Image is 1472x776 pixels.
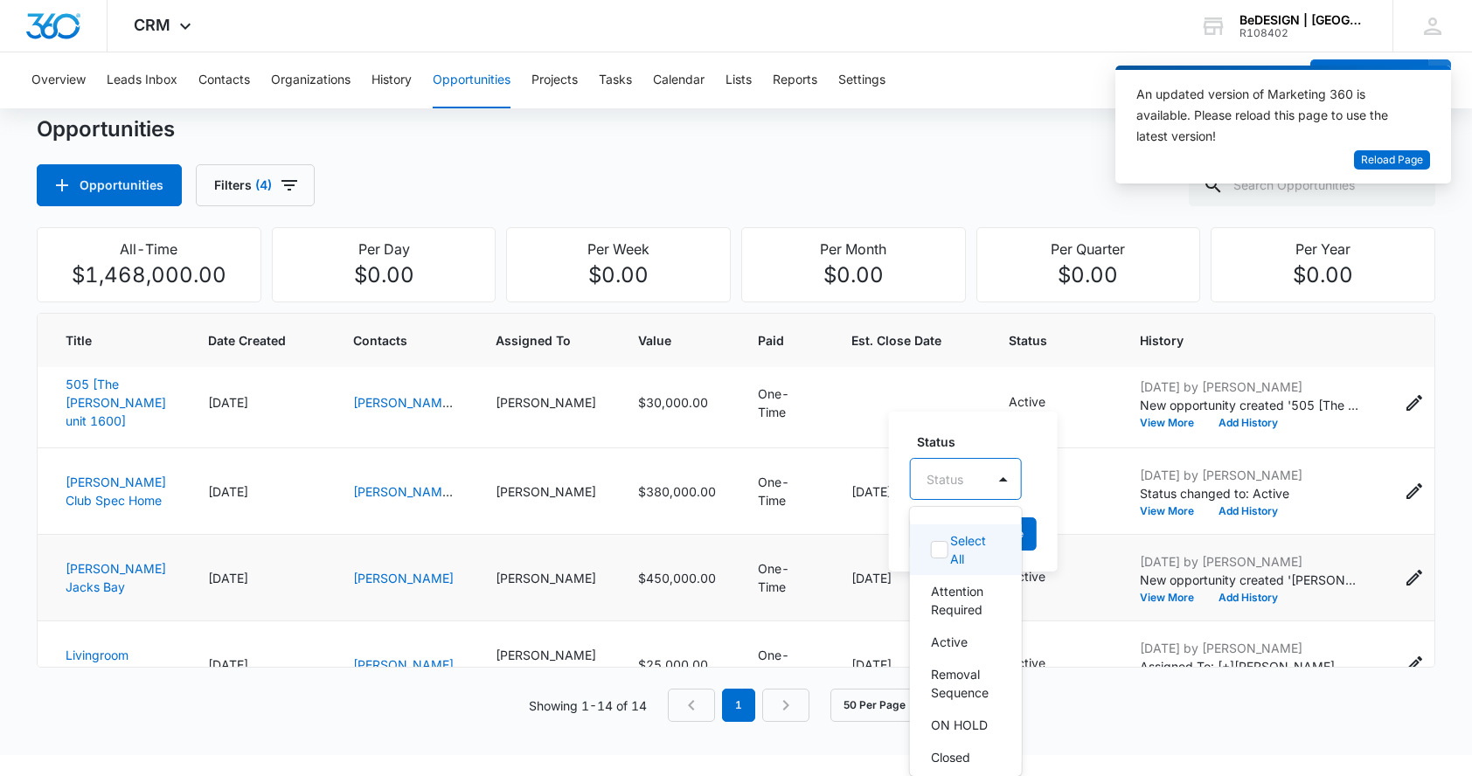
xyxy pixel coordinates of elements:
span: Contacts [353,331,454,350]
p: All-Time [48,239,250,260]
a: Livingroom Furnishings [66,648,130,681]
button: Reload Page [1354,150,1430,170]
p: Per Day [283,239,485,260]
button: Projects [531,52,578,108]
button: Edit Opportunity [1400,389,1428,417]
button: Edit Opportunity [1400,477,1428,505]
p: Removal Sequence [931,665,997,702]
span: [DATE] [851,657,892,672]
button: View More [1140,506,1206,516]
div: [PERSON_NAME] [496,569,596,587]
nav: Pagination [668,689,809,722]
p: Per Quarter [988,239,1190,260]
button: Opportunities [37,164,182,206]
button: Actions [1428,564,1456,592]
div: [PERSON_NAME] [496,664,596,682]
span: Paid [758,331,784,350]
div: An updated version of Marketing 360 is available. Please reload this page to use the latest version! [1136,84,1409,147]
p: $0.00 [517,260,719,291]
a: [PERSON_NAME] U Design Collective [353,395,454,447]
td: One-Time [737,357,830,448]
p: New opportunity created '505 [The [PERSON_NAME] unit 1600]'. [1140,396,1358,414]
button: Add Contact [1310,59,1428,101]
span: [DATE] [208,484,248,499]
td: One-Time [737,448,830,535]
button: History [371,52,412,108]
button: Organizations [271,52,351,108]
span: History [1140,331,1358,350]
span: Value [638,331,691,350]
span: Date Created [208,331,286,350]
p: Active [1009,392,1045,411]
div: - - Select to Edit Field [1009,392,1077,413]
a: [PERSON_NAME] Design & Build [353,484,454,517]
button: Reports [773,52,817,108]
span: Title [66,331,141,350]
p: Per Week [517,239,719,260]
button: Actions [1428,477,1456,505]
button: Actions [1428,650,1456,678]
p: $0.00 [753,260,955,291]
a: [PERSON_NAME] Club Spec Home [66,475,166,508]
label: Status [917,433,1029,451]
div: account name [1239,13,1367,27]
p: New opportunity created '[PERSON_NAME] Jacks Bay '. [1140,571,1358,589]
button: Leads Inbox [107,52,177,108]
span: (4) [255,179,272,191]
p: [DATE] by [PERSON_NAME] [1140,466,1358,484]
div: - - Select to Edit Field [1009,567,1077,588]
em: 1 [722,689,755,722]
p: [DATE] by [PERSON_NAME] [1140,378,1358,396]
span: $30,000.00 [638,395,708,410]
p: Per Year [1222,239,1424,260]
p: Assigned To: [+][PERSON_NAME] [1140,657,1358,676]
button: Edit Opportunity [1400,564,1428,592]
td: One-Time [737,621,830,708]
button: Overview [31,52,86,108]
span: Reload Page [1361,152,1423,169]
span: [DATE] [208,657,248,672]
p: Active [1009,567,1045,585]
span: $450,000.00 [638,571,716,585]
p: $0.00 [283,260,485,291]
p: [DATE] by [PERSON_NAME] [1140,639,1358,657]
p: Showing 1-14 of 14 [529,696,647,715]
button: Lists [726,52,752,108]
h1: Opportunities [37,116,175,142]
button: Opportunities [433,52,510,108]
div: [PERSON_NAME] [496,646,596,664]
p: Select All [950,531,996,568]
span: $380,000.00 [638,484,716,499]
button: Filters(4) [196,164,315,206]
button: Calendar [653,52,705,108]
p: $0.00 [988,260,1190,291]
button: Save [985,517,1037,551]
button: Actions [1428,389,1456,417]
p: [DATE] by [PERSON_NAME] [1140,552,1358,571]
span: [DATE] [851,571,892,585]
p: Status changed to: Active [1140,484,1358,502]
div: - - Select to Edit Field [1009,654,1077,675]
span: $25,000.00 [638,657,708,672]
span: [DATE] [208,395,248,410]
button: View More [1140,592,1206,603]
button: Add History [1206,592,1290,603]
span: [DATE] [851,484,892,499]
span: Assigned To [496,331,596,350]
button: View More [1140,418,1206,428]
button: Contacts [198,52,250,108]
span: Est. Close Date [851,331,941,350]
a: [PERSON_NAME] [353,657,454,672]
p: ON HOLD [931,716,988,734]
p: $1,468,000.00 [48,260,250,291]
p: Per Month [753,239,955,260]
button: Add History [1206,418,1290,428]
span: CRM [134,16,170,34]
p: Active [1009,654,1045,672]
div: [PERSON_NAME] [496,482,596,501]
p: Attention Required [931,582,997,619]
p: Active [931,633,968,651]
button: Edit Opportunity [1400,650,1428,678]
button: Add History [1206,506,1290,516]
button: Settings [838,52,885,108]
